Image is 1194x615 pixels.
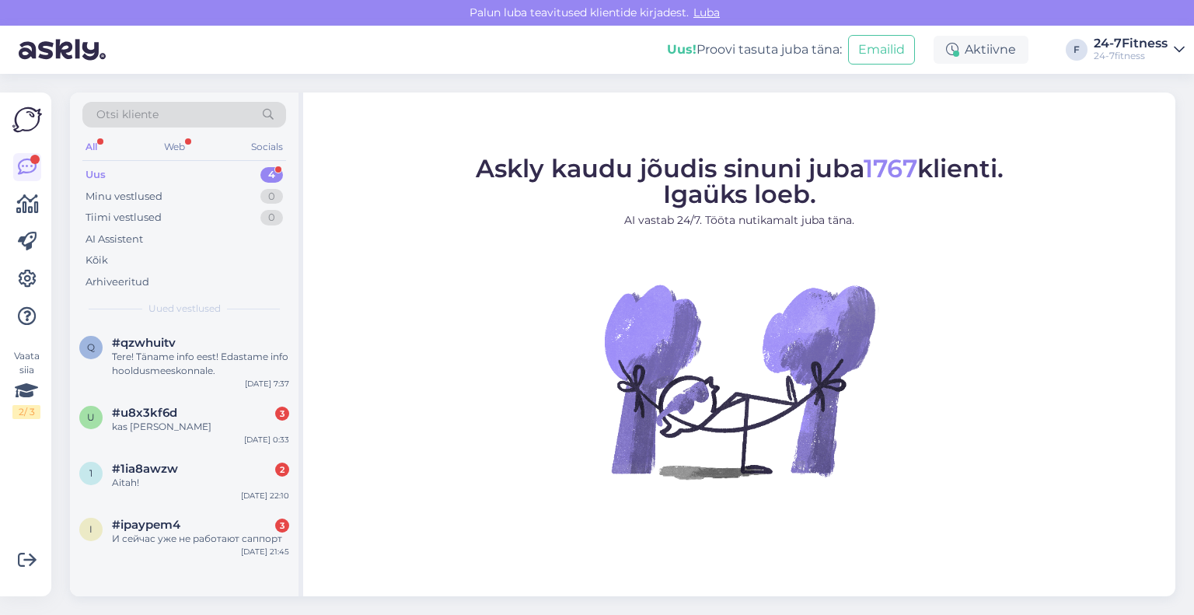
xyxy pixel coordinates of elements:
[12,349,40,419] div: Vaata siia
[934,36,1028,64] div: Aktiivne
[12,105,42,135] img: Askly Logo
[1094,50,1168,62] div: 24-7fitness
[86,274,149,290] div: Arhiveeritud
[112,336,176,350] span: #qzwhuitv
[476,153,1004,209] span: Askly kaudu jõudis sinuni juba klienti. Igaüks loeb.
[275,463,289,477] div: 2
[667,42,696,57] b: Uus!
[112,406,177,420] span: #u8x3kf6d
[112,518,180,532] span: #ipaypem4
[86,210,162,225] div: Tiimi vestlused
[112,420,289,434] div: kas [PERSON_NAME]
[112,462,178,476] span: #1ia8awzw
[96,107,159,123] span: Otsi kliente
[260,189,283,204] div: 0
[689,5,724,19] span: Luba
[86,189,162,204] div: Minu vestlused
[1094,37,1168,50] div: 24-7Fitness
[86,253,108,268] div: Kõik
[248,137,286,157] div: Socials
[241,546,289,557] div: [DATE] 21:45
[260,210,283,225] div: 0
[161,137,188,157] div: Web
[1066,39,1088,61] div: F
[86,232,143,247] div: AI Assistent
[112,476,289,490] div: Aitah!
[89,467,93,479] span: 1
[87,341,95,353] span: q
[275,519,289,533] div: 3
[667,40,842,59] div: Proovi tasuta juba täna:
[89,523,93,535] span: i
[260,167,283,183] div: 4
[244,434,289,446] div: [DATE] 0:33
[848,35,915,65] button: Emailid
[245,378,289,390] div: [DATE] 7:37
[864,153,917,183] span: 1767
[1094,37,1185,62] a: 24-7Fitness24-7fitness
[476,212,1004,229] p: AI vastab 24/7. Tööta nutikamalt juba täna.
[112,532,289,546] div: И сейчас уже не работают саппорт
[112,350,289,378] div: Tere! Täname info eest! Edastame info hooldusmeeskonnale.
[275,407,289,421] div: 3
[12,405,40,419] div: 2 / 3
[148,302,221,316] span: Uued vestlused
[87,411,95,423] span: u
[241,490,289,501] div: [DATE] 22:10
[86,167,106,183] div: Uus
[82,137,100,157] div: All
[599,241,879,521] img: No Chat active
